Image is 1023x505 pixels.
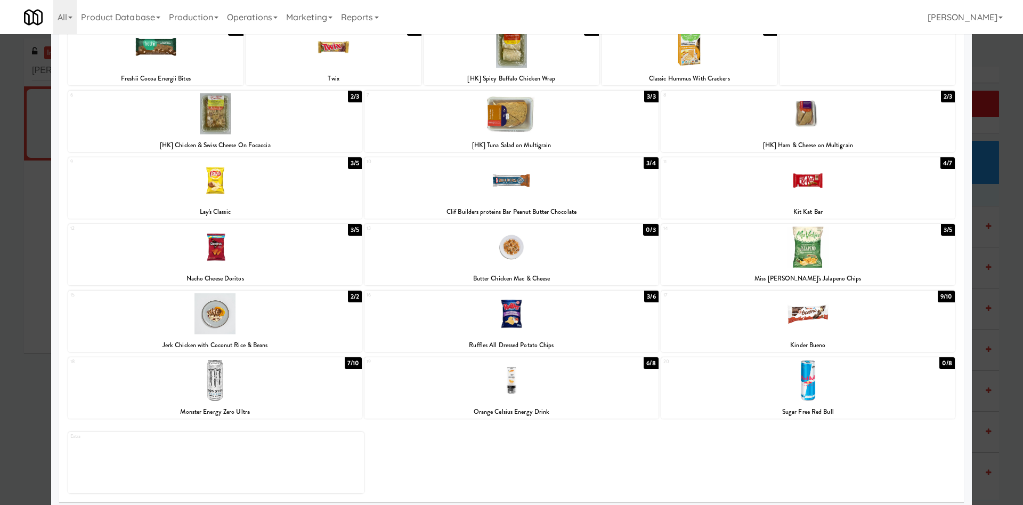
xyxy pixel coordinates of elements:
div: Sugar Free Red Bull [661,405,955,419]
div: Orange Celsius Energy Drink [364,405,658,419]
div: 13 [367,224,511,233]
div: Lay's Classic [70,205,360,219]
div: 93/5Lay's Classic [68,157,362,219]
div: 82/3[HK] Ham & Cheese on Multigrain [661,91,955,152]
img: Micromart [24,8,43,27]
div: 19 [367,357,511,366]
div: Ruffles All Dressed Potato Chips [366,339,656,352]
div: [HK] Spicy Buffalo Chicken Wrap [424,72,599,85]
div: 7 [367,91,511,100]
div: 3/4 [644,157,658,169]
div: 14 [663,224,808,233]
div: [HK] Chicken & Swiss Cheese On Focaccia [68,139,362,152]
div: 7/10 [345,357,362,369]
div: 179/10Kinder Bueno [661,291,955,352]
div: 16 [367,291,511,300]
div: Jerk Chicken with Coconut Rice & Beans [70,339,360,352]
div: Miss [PERSON_NAME]'s Jalapeno Chips [661,272,955,285]
div: 62/3[HK] Chicken & Swiss Cheese On Focaccia [68,91,362,152]
div: 0/8 [939,357,955,369]
div: Twix [246,72,421,85]
div: Monster Energy Zero Ultra [68,405,362,419]
div: 5 [780,24,955,85]
div: 123/5Nacho Cheese Doritos [68,224,362,285]
div: Orange Celsius Energy Drink [366,405,656,419]
div: 17 [663,291,808,300]
div: 103/4Clif Builders proteins Bar Peanut Butter Chocolate [364,157,658,219]
div: 114/7Kit Kat Bar [661,157,955,219]
div: Nacho Cheese Doritos [70,272,360,285]
div: 130/3Butter Chicken Mac & Cheese [364,224,658,285]
div: Classic Hummus With Crackers [602,72,777,85]
div: 187/10Monster Energy Zero Ultra [68,357,362,419]
div: Clif Builders proteins Bar Peanut Butter Chocolate [366,205,656,219]
div: 0/3 [643,224,658,236]
div: Sugar Free Red Bull [663,405,953,419]
div: 10/5Freshii Cocoa Energii Bites [68,24,243,85]
div: 30/2[HK] Spicy Buffalo Chicken Wrap [424,24,599,85]
div: 9/10 [938,291,955,302]
div: 3/3 [644,91,658,102]
div: 152/2Jerk Chicken with Coconut Rice & Beans [68,291,362,352]
div: Kinder Bueno [663,339,953,352]
div: Jerk Chicken with Coconut Rice & Beans [68,339,362,352]
div: Butter Chicken Mac & Cheese [366,272,656,285]
div: 2/3 [348,91,362,102]
div: Extra [68,432,364,493]
div: 196/8Orange Celsius Energy Drink [364,357,658,419]
div: Kit Kat Bar [663,205,953,219]
div: Twix [248,72,420,85]
div: Ruffles All Dressed Potato Chips [364,339,658,352]
div: 8 [663,91,808,100]
div: [HK] Ham & Cheese on Multigrain [663,139,953,152]
div: 9 [70,157,215,166]
div: 15 [70,291,215,300]
div: [HK] Tuna Salad on Multigrain [364,139,658,152]
div: 3/5 [941,224,955,236]
div: Miss [PERSON_NAME]'s Jalapeno Chips [663,272,953,285]
div: 4/7 [940,157,955,169]
div: 12 [70,224,215,233]
div: 3/5 [348,224,362,236]
div: 3/6 [644,291,658,302]
div: Butter Chicken Mac & Cheese [364,272,658,285]
div: Kinder Bueno [661,339,955,352]
div: Freshii Cocoa Energii Bites [68,72,243,85]
div: 11 [663,157,808,166]
div: 18 [70,357,215,366]
div: 42/5Classic Hummus With Crackers [602,24,777,85]
div: 6 [70,91,215,100]
div: Lay's Classic [68,205,362,219]
div: 2/3 [941,91,955,102]
div: 3/5 [348,157,362,169]
div: Clif Builders proteins Bar Peanut Butter Chocolate [364,205,658,219]
div: [HK] Chicken & Swiss Cheese On Focaccia [70,139,360,152]
div: [HK] Tuna Salad on Multigrain [366,139,656,152]
div: Kit Kat Bar [661,205,955,219]
div: 6/8 [644,357,658,369]
div: 200/8Sugar Free Red Bull [661,357,955,419]
div: 143/5Miss [PERSON_NAME]'s Jalapeno Chips [661,224,955,285]
div: Classic Hummus With Crackers [603,72,775,85]
div: Monster Energy Zero Ultra [70,405,360,419]
div: [HK] Ham & Cheese on Multigrain [661,139,955,152]
div: 20 [663,357,808,366]
div: 163/6Ruffles All Dressed Potato Chips [364,291,658,352]
div: Nacho Cheese Doritos [68,272,362,285]
div: 2/2 [348,291,362,302]
div: 73/3[HK] Tuna Salad on Multigrain [364,91,658,152]
div: Extra [70,432,216,441]
div: 10 [367,157,511,166]
div: [HK] Spicy Buffalo Chicken Wrap [426,72,598,85]
div: 22/5Twix [246,24,421,85]
div: Freshii Cocoa Energii Bites [70,72,242,85]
